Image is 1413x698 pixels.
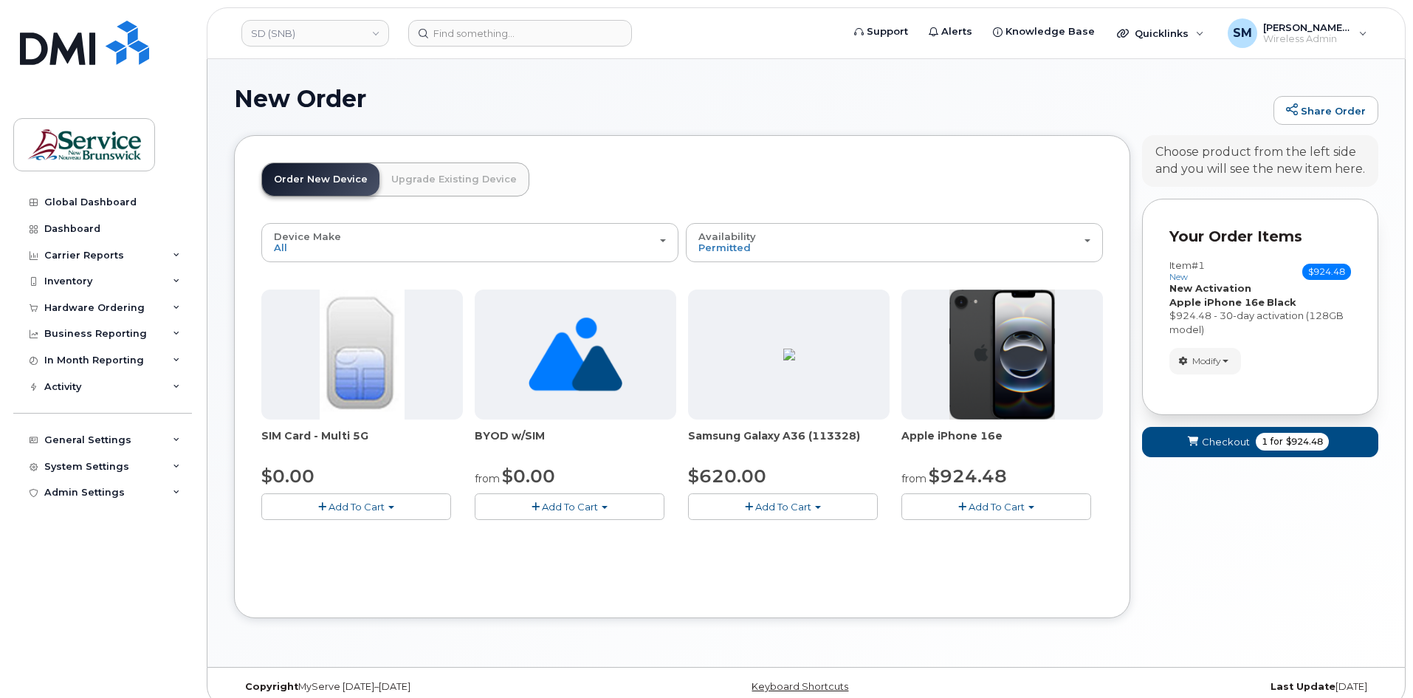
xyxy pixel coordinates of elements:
span: Device Make [274,230,341,242]
span: Permitted [698,242,751,253]
a: Upgrade Existing Device [379,163,529,196]
strong: Last Update [1271,681,1335,692]
span: Add To Cart [542,501,598,513]
div: Apple iPhone 16e [901,428,1103,458]
span: $924.48 [929,465,1007,487]
span: 1 [1262,435,1268,448]
span: $924.48 [1302,264,1351,280]
div: [DATE] [997,681,1378,693]
img: 00D627D4-43E9-49B7-A367-2C99342E128C.jpg [320,290,404,420]
span: $620.00 [688,465,766,487]
span: Modify [1192,355,1221,368]
a: Order New Device [262,163,379,196]
div: BYOD w/SIM [475,428,676,458]
div: Samsung Galaxy A36 (113328) [688,428,890,458]
small: from [475,472,500,485]
span: Add To Cart [329,501,385,513]
span: Checkout [1202,435,1250,449]
div: Choose product from the left side and you will see the new item here. [1155,144,1365,178]
span: $0.00 [502,465,555,487]
span: for [1268,435,1286,448]
button: Add To Cart [688,493,878,519]
strong: New Activation [1169,282,1251,294]
div: $924.48 - 30-day activation (128GB model) [1169,309,1351,336]
button: Availability Permitted [686,223,1103,261]
button: Device Make All [261,223,678,261]
strong: Apple iPhone 16e [1169,296,1265,308]
span: $0.00 [261,465,314,487]
strong: Copyright [245,681,298,692]
span: Add To Cart [969,501,1025,513]
a: Keyboard Shortcuts [752,681,848,692]
button: Checkout 1 for $924.48 [1142,427,1378,457]
a: Share Order [1273,96,1378,126]
img: no_image_found-2caef05468ed5679b831cfe6fc140e25e0c280774317ffc20a367ab7fd17291e.png [529,290,622,420]
div: SIM Card - Multi 5G [261,428,463,458]
button: Add To Cart [261,493,451,519]
div: MyServe [DATE]–[DATE] [234,681,616,693]
button: Add To Cart [901,493,1091,519]
h1: New Order [234,86,1266,112]
img: ED9FC9C2-4804-4D92-8A77-98887F1967E0.png [783,349,795,360]
span: #1 [1192,259,1205,271]
span: All [274,242,287,253]
span: $924.48 [1286,435,1323,448]
strong: Black [1267,296,1296,308]
button: Add To Cart [475,493,664,519]
img: iphone16e.png [949,290,1056,420]
span: Add To Cart [755,501,811,513]
small: from [901,472,926,485]
h3: Item [1169,260,1205,281]
p: Your Order Items [1169,226,1351,247]
small: new [1169,272,1188,282]
span: Availability [698,230,756,242]
button: Modify [1169,348,1241,374]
